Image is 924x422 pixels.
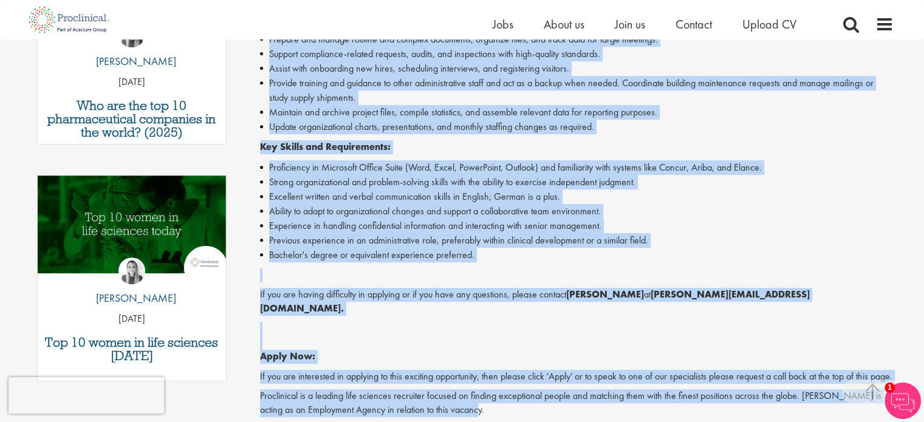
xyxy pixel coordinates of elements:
[44,99,221,139] a: Who are the top 10 pharmaceutical companies in the world? (2025)
[44,336,221,362] a: Top 10 women in life sciences [DATE]
[260,204,894,219] li: Ability to adapt to organizational changes and support a collaborative team environment.
[38,175,227,283] a: Link to a post
[9,377,164,413] iframe: reCAPTCHA
[260,140,391,153] strong: Key Skills and Requirements:
[544,16,584,32] a: About us
[260,389,894,417] p: Proclinical is a leading life sciences recruiter focused on finding exceptional people and matchi...
[260,288,894,316] p: If you are having difficulty in applying or if you have any questions, please contact at
[38,175,227,273] img: Top 10 women in life sciences today
[118,257,145,284] img: Hannah Burke
[885,383,895,393] span: 1
[260,61,894,76] li: Assist with onboarding new hires, scheduling interviews, and registering visitors.
[493,16,513,32] a: Jobs
[260,248,894,262] li: Bachelor's degree or equivalent experience preferred.
[260,370,894,384] p: If you are interested in applying to this exciting opportunity, then please click 'Apply' or to s...
[742,16,796,32] a: Upload CV
[260,160,894,175] li: Proficiency in Microsoft Office Suite (Word, Excel, PowerPoint, Outlook) and familiarity with sys...
[260,189,894,204] li: Excellent written and verbal communication skills in English; German is a plus.
[260,105,894,120] li: Maintain and archive project files, compile statistics, and assemble relevant data for reporting ...
[566,288,644,301] strong: [PERSON_NAME]
[38,75,227,89] p: [DATE]
[260,76,894,105] li: Provide training and guidance to other administrative staff and act as a backup when needed. Coor...
[615,16,645,32] a: Join us
[676,16,712,32] a: Contact
[260,120,894,134] li: Update organizational charts, presentations, and monthly staffing changes as required.
[260,47,894,61] li: Support compliance-related requests, audits, and inspections with high-quality standards.
[87,53,176,69] p: [PERSON_NAME]
[260,175,894,189] li: Strong organizational and problem-solving skills with the ability to exercise independent judgment.
[38,312,227,326] p: [DATE]
[260,288,810,315] strong: [PERSON_NAME][EMAIL_ADDRESS][DOMAIN_NAME].
[885,383,921,419] img: Chatbot
[260,233,894,248] li: Previous experience in an administrative role, preferably within clinical development or a simila...
[260,350,315,362] strong: Apply Now:
[87,257,176,312] a: Hannah Burke [PERSON_NAME]
[260,219,894,233] li: Experience in handling confidential information and interacting with senior management.
[87,21,176,75] a: Hannah Burke [PERSON_NAME]
[87,290,176,306] p: [PERSON_NAME]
